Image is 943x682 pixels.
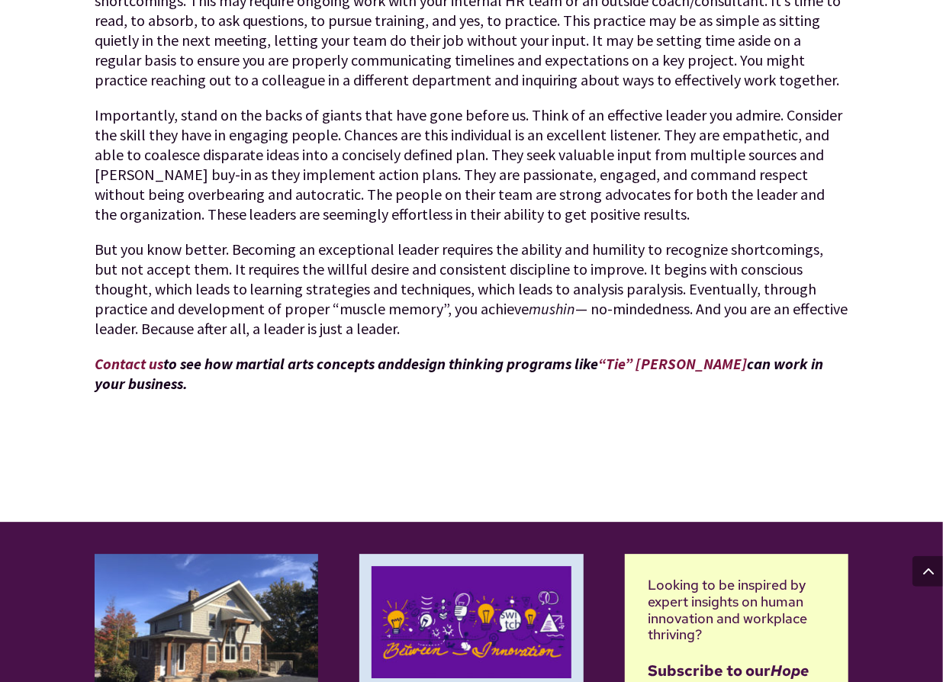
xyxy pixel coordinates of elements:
em: to see how martial arts concepts and can work in your business. [95,354,824,393]
h4: Looking to be inspired by expert insights on human innovation and workplace thriving? [648,577,826,650]
a: “Tie” [PERSON_NAME] [599,354,748,373]
a: Contact us [95,354,163,373]
i: design thinking programs like [404,354,599,373]
p: But you know better. Becoming an exceptional leader requires the ability and humility to recogniz... [95,240,849,354]
em: mushin [529,299,576,318]
p: Importantly, stand on the backs of giants that have gone before us. Think of an effective leader ... [95,105,849,240]
img: between innovation podcast [372,566,571,677]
